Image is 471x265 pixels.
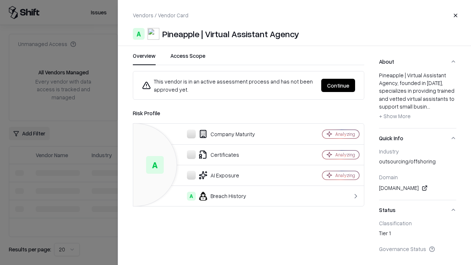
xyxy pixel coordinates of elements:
div: Company Maturity [139,130,297,138]
button: Continue [321,79,355,92]
div: Risk Profile [133,109,364,117]
div: Analyzing [335,152,355,158]
button: Overview [133,52,156,65]
div: Pineapple | Virtual Assistant Agency [162,28,299,40]
img: Pineapple | Virtual Assistant Agency [148,28,159,40]
div: Tier 1 [379,229,456,240]
div: [DOMAIN_NAME] [379,184,456,192]
div: Analyzing [335,131,355,137]
button: Status [379,200,456,220]
div: A [146,156,164,174]
div: A [133,28,145,40]
div: About [379,71,456,128]
div: Certificates [139,150,297,159]
div: Analyzing [335,172,355,179]
div: Breach History [139,192,297,201]
button: Quick Info [379,128,456,148]
span: ... [427,103,430,110]
button: + Show More [379,110,411,122]
span: + Show More [379,113,411,119]
div: This vendor is in an active assessment process and has not been approved yet. [142,77,315,93]
button: About [379,52,456,71]
div: AI Exposure [139,171,297,180]
div: Classification [379,220,456,226]
div: Industry [379,148,456,155]
div: Governance Status [379,245,456,252]
button: Access Scope [170,52,205,65]
div: Pineapple | Virtual Assistant Agency, founded in [DATE], specializes in providing trained and vet... [379,71,456,122]
div: outsourcing/offshoring [379,158,456,168]
div: A [187,192,196,201]
div: Domain [379,174,456,180]
p: Vendors / Vendor Card [133,11,188,19]
div: Quick Info [379,148,456,200]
